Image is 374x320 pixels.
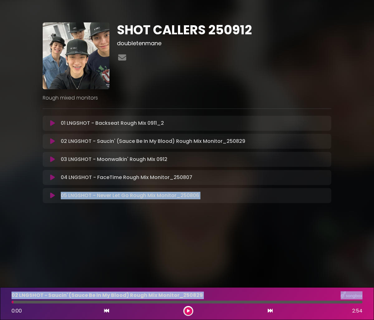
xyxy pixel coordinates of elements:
p: 01 LNGSHOT - Backseat Rough Mix 0911_2 [61,119,164,127]
img: EhfZEEfJT4ehH6TTm04u [43,22,109,89]
p: 02 LNGSHOT - Saucin' (Sauce Be In My Blood) Rough Mix Monitor_250829 [61,138,245,145]
p: 05 LNGSHOT - Never Let Go Rough Mix Monitor_250806 [61,192,199,199]
p: Rough mixed monitors [43,94,331,102]
p: 03 LNGSHOT - Moonwalkin' Rough Mix 0912 [61,156,167,163]
h3: doubletenmane [117,40,332,47]
h1: SHOT CALLERS 250912 [117,22,332,37]
p: 04 LNGSHOT - FaceTime Rough Mix Monitor_250807 [61,174,192,181]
